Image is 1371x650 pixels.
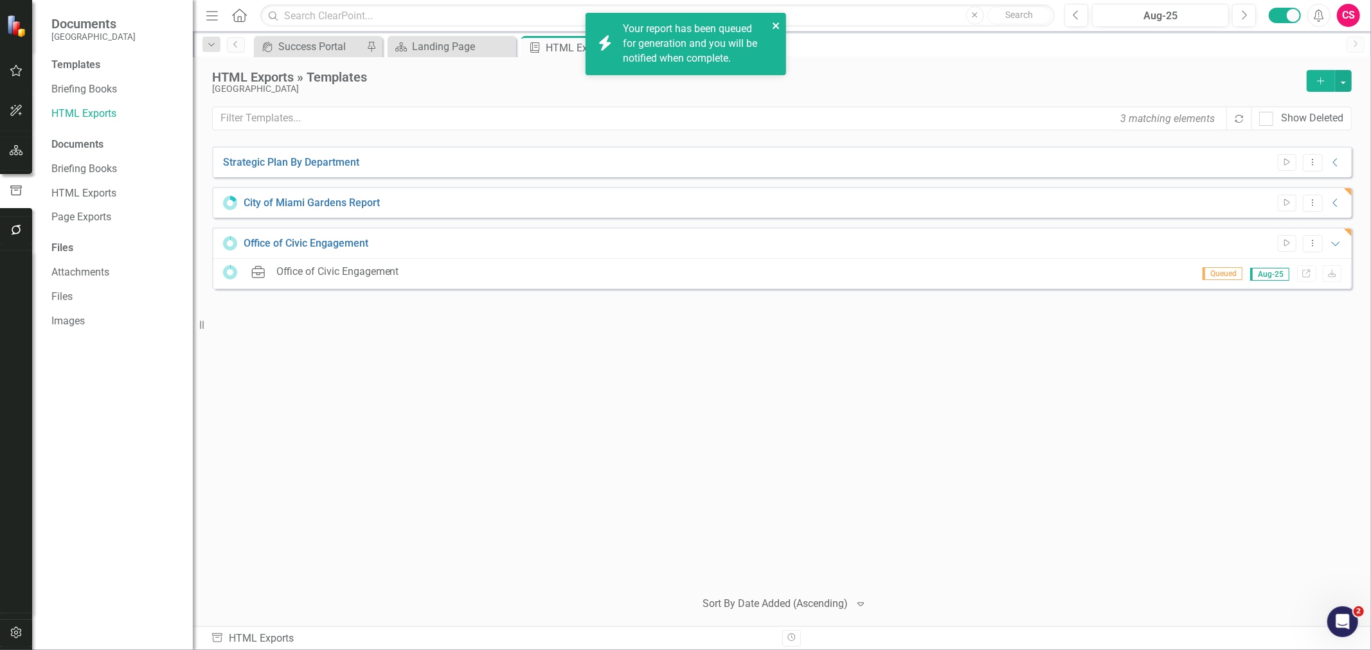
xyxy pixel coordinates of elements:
[772,18,781,33] button: close
[1005,10,1033,20] span: Search
[1203,267,1242,280] span: Queued
[412,39,513,55] div: Landing Page
[1327,606,1358,637] iframe: Intercom live chat
[51,241,180,256] div: Files
[51,137,180,152] div: Documents
[51,162,180,177] a: Briefing Books
[51,16,136,31] span: Documents
[546,40,647,56] div: HTML Exports
[212,70,1300,84] div: HTML Exports » Templates
[223,155,359,170] a: Strategic Plan By Department
[211,631,773,646] div: HTML Exports
[5,13,30,38] img: ClearPoint Strategy
[51,82,180,97] a: Briefing Books
[51,210,180,225] a: Page Exports
[257,39,363,55] a: Success Portal
[212,84,1300,94] div: [GEOGRAPHIC_DATA]
[51,107,180,121] a: HTML Exports
[1281,111,1343,126] div: Show Deleted
[51,58,180,73] div: Templates
[623,22,768,66] div: Your report has been queued for generation and you will be notified when complete.
[51,290,180,304] a: Files
[1117,108,1218,129] div: 3 matching elements
[51,186,180,201] a: HTML Exports
[260,4,1055,27] input: Search ClearPoint...
[1092,4,1229,27] button: Aug-25
[212,107,1228,130] input: Filter Templates...
[244,196,380,211] a: City of Miami Gardens Report
[987,6,1052,24] button: Search
[51,314,180,329] a: Images
[51,31,136,42] small: [GEOGRAPHIC_DATA]
[1097,8,1224,24] div: Aug-25
[244,236,368,251] a: Office of Civic Engagement
[51,265,180,280] a: Attachments
[276,265,399,279] div: Office of Civic Engagement
[1250,268,1289,281] span: Aug-25
[278,39,363,55] div: Success Portal
[1337,4,1360,27] button: CS
[1354,606,1364,617] span: 2
[391,39,513,55] a: Landing Page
